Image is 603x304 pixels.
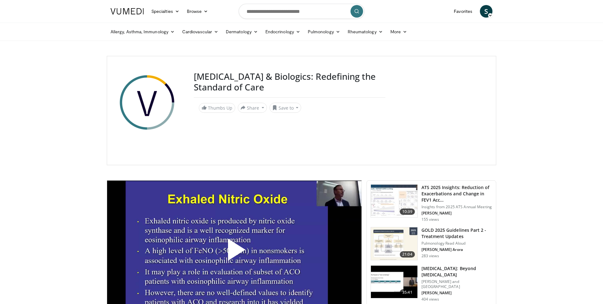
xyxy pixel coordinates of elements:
a: 10:39 ATS 2025 Insights: Reduction of Exacerbations and Change in FEV1 Acc… Insights from 2025 AT... [371,184,492,222]
img: a581c40c-be5f-427c-b22b-708828ca3c00.150x105_q85_crop-smart_upscale.jpg [371,227,417,260]
a: Favorites [450,5,476,18]
img: VuMedi Logo [111,8,144,14]
a: S [480,5,492,18]
h3: GOLD 2025 Guidelines Part 2 - Treatment Updates [421,227,492,240]
p: 283 views [421,253,439,258]
img: 0b2db599-1705-49ac-a284-1082ee97ff77.150x105_q85_crop-smart_upscale.jpg [371,185,417,217]
p: 404 views [421,297,439,302]
p: [PERSON_NAME] [421,211,492,216]
p: [PERSON_NAME] Arora [421,247,492,252]
a: Endocrinology [262,25,304,38]
a: 21:04 GOLD 2025 Guidelines Part 2 - Treatment Updates Pulmonology Read Aloud [PERSON_NAME] Arora ... [371,227,492,260]
a: Browse [183,5,212,18]
a: Pulmonology [304,25,344,38]
p: Pulmonology Read Aloud [421,241,492,246]
input: Search topics, interventions [239,4,364,19]
img: 2bb44c3c-f6a0-4654-82e8-2de05d3dd9ae.150x105_q85_crop-smart_upscale.jpg [371,266,417,298]
button: Play Video [178,221,291,283]
a: Dermatology [222,25,262,38]
h3: ATS 2025 Insights: Reduction of Exacerbations and Change in FEV1 Acc… [421,184,492,203]
p: [PERSON_NAME] [421,290,492,296]
p: 155 views [421,217,439,222]
h3: [MEDICAL_DATA]: Beyond [MEDICAL_DATA] [421,265,492,278]
a: 35:41 [MEDICAL_DATA]: Beyond [MEDICAL_DATA] [PERSON_NAME] and [GEOGRAPHIC_DATA] [PERSON_NAME] 404... [371,265,492,302]
a: Thumbs Up [199,103,235,113]
iframe: Advertisement [393,71,487,150]
a: Cardiovascular [178,25,222,38]
p: [PERSON_NAME] and [GEOGRAPHIC_DATA] [421,279,492,289]
span: 21:04 [400,251,415,258]
span: 10:39 [400,209,415,215]
a: Allergy, Asthma, Immunology [107,25,178,38]
a: Rheumatology [344,25,387,38]
a: Specialties [148,5,183,18]
button: Share [238,103,267,113]
a: More [387,25,411,38]
h3: [MEDICAL_DATA] & Biologics: Redefining the Standard of Care [194,71,385,92]
p: Insights from 2025 ATS Annual Meeting [421,204,492,209]
span: 35:41 [400,289,415,296]
button: Save to [269,103,301,113]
